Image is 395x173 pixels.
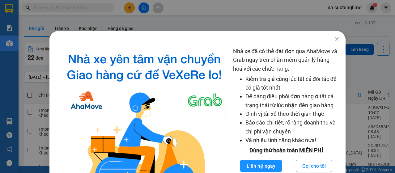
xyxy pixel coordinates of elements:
[245,75,339,92] li: Kiểm tra giá cùng lúc tất cả đối tác để có giá tốt nhất
[328,31,346,48] button: Close
[245,92,339,110] li: Dễ dàng điều phối đơn hàng ở tất cả trạng thái từ lúc nhận đến giao hàng
[245,118,339,136] li: Báo cáo chi tiết, rõ ràng doanh thu và chi phí vận chuyển
[245,110,339,118] li: Định vị tài xế theo thời gian thực
[296,160,332,172] button: Gọi cho tôi
[233,146,339,155] div: Dùng thử hoàn toàn MIỄN PHÍ
[245,136,339,145] li: Và nhiều tính năng khác nữa!
[247,162,275,170] span: Liên hệ ngay
[302,162,326,170] span: Gọi cho tôi
[240,160,282,172] button: Liên hệ ngay
[334,37,339,42] span: close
